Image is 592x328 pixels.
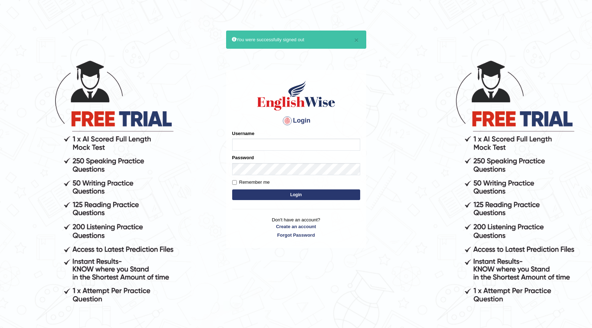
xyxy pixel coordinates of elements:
label: Password [232,154,254,161]
button: Login [232,189,360,200]
a: Create an account [232,223,360,230]
h4: Login [232,115,360,127]
div: You were successfully signed out [226,31,366,49]
a: Forgot Password [232,232,360,238]
label: Remember me [232,179,270,186]
p: Don't have an account? [232,216,360,238]
input: Remember me [232,180,237,185]
img: Logo of English Wise sign in for intelligent practice with AI [256,80,337,112]
label: Username [232,130,255,137]
button: × [354,36,358,44]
